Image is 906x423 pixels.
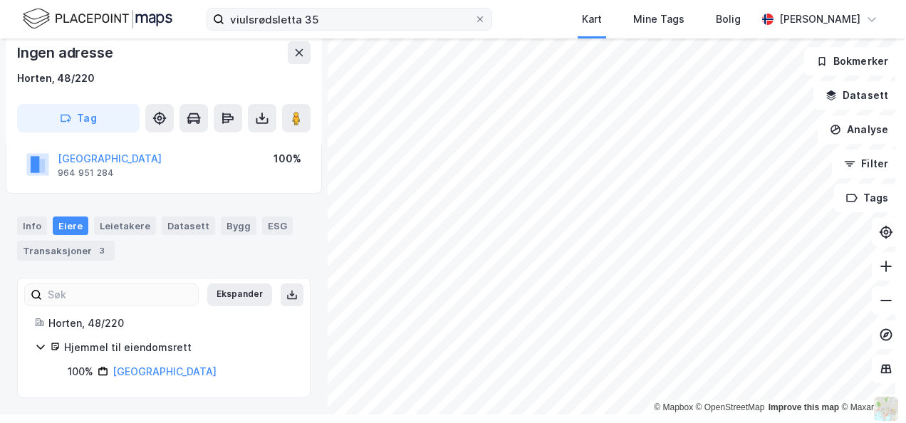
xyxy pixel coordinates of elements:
[53,216,88,235] div: Eiere
[23,6,172,31] img: logo.f888ab2527a4732fd821a326f86c7f29.svg
[221,216,256,235] div: Bygg
[68,363,93,380] div: 100%
[834,184,900,212] button: Tags
[17,104,140,132] button: Tag
[582,11,602,28] div: Kart
[262,216,293,235] div: ESG
[64,339,293,356] div: Hjemmel til eiendomsrett
[17,70,95,87] div: Horten, 48/220
[832,150,900,178] button: Filter
[94,216,156,235] div: Leietakere
[42,284,198,305] input: Søk
[162,216,215,235] div: Datasett
[17,216,47,235] div: Info
[58,167,114,179] div: 964 951 284
[835,355,906,423] iframe: Chat Widget
[95,244,109,258] div: 3
[769,402,839,412] a: Improve this map
[654,402,693,412] a: Mapbox
[716,11,741,28] div: Bolig
[48,315,293,332] div: Horten, 48/220
[804,47,900,75] button: Bokmerker
[813,81,900,110] button: Datasett
[224,9,474,30] input: Søk på adresse, matrikkel, gårdeiere, leietakere eller personer
[779,11,860,28] div: [PERSON_NAME]
[696,402,765,412] a: OpenStreetMap
[113,365,217,377] a: [GEOGRAPHIC_DATA]
[633,11,684,28] div: Mine Tags
[818,115,900,144] button: Analyse
[17,241,115,261] div: Transaksjoner
[207,283,272,306] button: Ekspander
[17,41,115,64] div: Ingen adresse
[274,150,301,167] div: 100%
